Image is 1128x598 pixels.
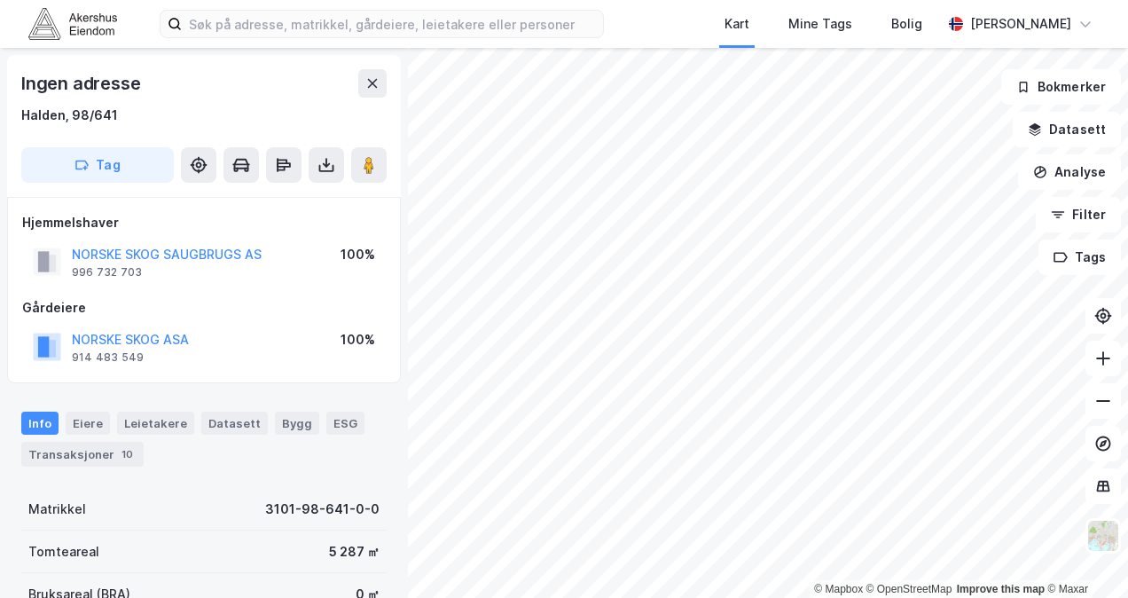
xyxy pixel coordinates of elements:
[66,412,110,435] div: Eiere
[725,13,749,35] div: Kart
[72,265,142,279] div: 996 732 703
[21,442,144,467] div: Transaksjoner
[1013,112,1121,147] button: Datasett
[1001,69,1121,105] button: Bokmerker
[118,445,137,463] div: 10
[72,350,144,365] div: 914 483 549
[788,13,852,35] div: Mine Tags
[28,541,99,563] div: Tomteareal
[341,244,375,265] div: 100%
[1039,513,1128,598] iframe: Chat Widget
[1038,240,1121,275] button: Tags
[1018,154,1121,190] button: Analyse
[891,13,922,35] div: Bolig
[866,583,952,595] a: OpenStreetMap
[326,412,364,435] div: ESG
[28,499,86,520] div: Matrikkel
[21,105,118,126] div: Halden, 98/641
[28,8,117,39] img: akershus-eiendom-logo.9091f326c980b4bce74ccdd9f866810c.svg
[117,412,194,435] div: Leietakere
[341,329,375,350] div: 100%
[1039,513,1128,598] div: Kontrollprogram for chat
[814,583,863,595] a: Mapbox
[1036,197,1121,232] button: Filter
[275,412,319,435] div: Bygg
[21,412,59,435] div: Info
[970,13,1071,35] div: [PERSON_NAME]
[22,297,386,319] div: Gårdeiere
[182,11,603,37] input: Søk på adresse, matrikkel, gårdeiere, leietakere eller personer
[329,541,380,563] div: 5 287 ㎡
[22,212,386,233] div: Hjemmelshaver
[265,499,380,520] div: 3101-98-641-0-0
[201,412,268,435] div: Datasett
[957,583,1045,595] a: Improve this map
[21,69,144,98] div: Ingen adresse
[21,147,174,183] button: Tag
